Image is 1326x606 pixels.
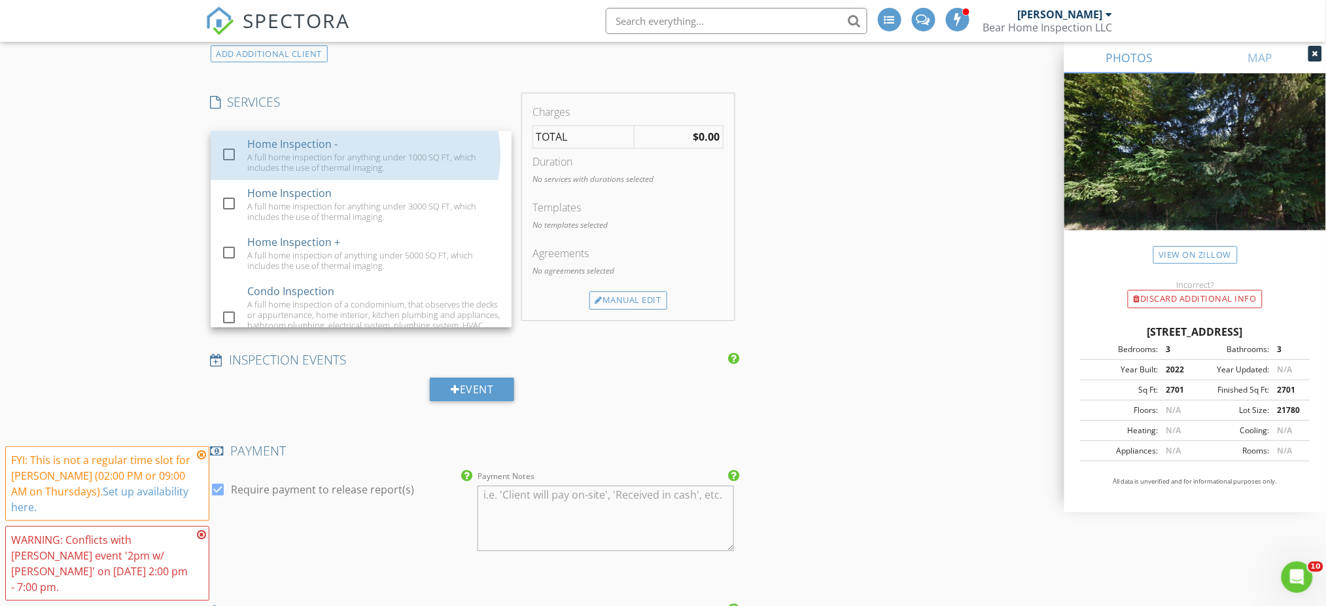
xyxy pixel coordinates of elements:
[247,299,501,351] div: A full home inspection of a condominium, that observes the decks or appurtenance, home interior, ...
[1166,404,1181,416] span: N/A
[1195,384,1269,396] div: Finished Sq Ft:
[1158,384,1195,396] div: 2701
[247,283,334,299] div: Condo Inspection
[247,136,338,152] div: Home Inspection -
[247,234,340,250] div: Home Inspection +
[205,18,351,45] a: SPECTORA
[211,442,735,459] h4: PAYMENT
[532,126,634,149] td: TOTAL
[1084,384,1158,396] div: Sq Ft:
[205,7,234,35] img: The Best Home Inspection Software - Spectora
[430,378,514,401] div: Event
[1282,561,1313,593] iframe: Intercom live chat
[211,351,735,368] h4: INSPECTION EVENTS
[532,200,724,215] div: Templates
[532,265,724,277] p: No agreements selected
[1018,8,1103,21] div: [PERSON_NAME]
[532,104,724,120] div: Charges
[211,94,512,111] h4: SERVICES
[232,483,415,496] label: Require payment to release report(s)
[1269,384,1306,396] div: 2701
[1084,445,1158,457] div: Appliances:
[1195,344,1269,355] div: Bathrooms:
[1308,561,1323,572] span: 10
[11,452,193,515] div: FYI: This is not a regular time slot for [PERSON_NAME] (02:00 PM or 09:00 AM on Thursdays).
[1195,42,1326,73] a: MAP
[693,130,720,144] strong: $0.00
[1080,324,1310,340] div: [STREET_ADDRESS]
[1153,246,1238,264] a: View on Zillow
[243,7,351,34] span: SPECTORA
[606,8,867,34] input: Search everything...
[1064,279,1326,290] div: Incorrect?
[211,45,328,63] div: ADD ADDITIONAL client
[1064,42,1195,73] a: PHOTOS
[1195,404,1269,416] div: Lot Size:
[1128,290,1263,308] div: Discard Additional info
[589,291,667,310] div: Manual Edit
[1166,445,1181,456] span: N/A
[1064,73,1326,262] img: streetview
[1084,344,1158,355] div: Bedrooms:
[532,173,724,185] p: No services with durations selected
[247,152,501,173] div: A full home inspection for anything under 1000 SQ FT, which includes the use of thermal imaging.
[1269,404,1306,416] div: 21780
[1195,364,1269,376] div: Year Updated:
[247,250,501,271] div: A full home inspection of anything under 5000 SQ FT, which includes the use of thermal imaging.
[532,219,724,231] p: No templates selected
[1195,425,1269,437] div: Cooling:
[11,532,193,595] div: WARNING: Conflicts with [PERSON_NAME] event '2pm w/ [PERSON_NAME]' on [DATE] 2:00 pm - 7:00 pm.
[1277,425,1292,436] span: N/A
[1158,344,1195,355] div: 3
[1084,425,1158,437] div: Heating:
[1277,445,1292,456] span: N/A
[247,185,332,201] div: Home Inspection
[1084,364,1158,376] div: Year Built:
[247,201,501,222] div: A full home inspection for anything under 3000 SQ FT, which includes the use of thermal imaging.
[1084,404,1158,416] div: Floors:
[1080,477,1310,486] p: All data is unverified and for informational purposes only.
[1158,364,1195,376] div: 2022
[532,154,724,169] div: Duration
[532,245,724,261] div: Agreements
[1195,445,1269,457] div: Rooms:
[983,21,1113,34] div: Bear Home Inspection LLC
[1277,364,1292,375] span: N/A
[1269,344,1306,355] div: 3
[1166,425,1181,436] span: N/A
